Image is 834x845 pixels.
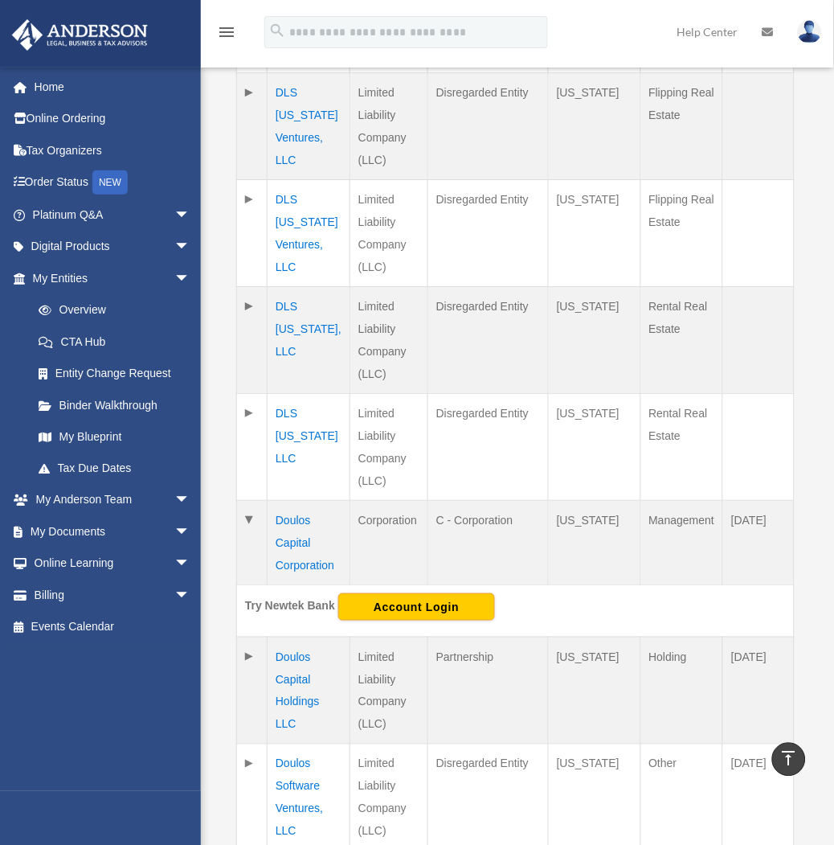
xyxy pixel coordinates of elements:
a: CTA Hub [22,326,206,358]
td: DLS [US_STATE] LLC [268,393,350,500]
td: Partnership [427,637,548,744]
td: DLS [US_STATE] Ventures, LLC [268,179,350,286]
td: Rental Real Estate [640,393,723,500]
span: arrow_drop_down [174,580,206,613]
a: Order StatusNEW [11,166,215,199]
a: My Entitiesarrow_drop_down [11,262,206,294]
i: vertical_align_top [779,749,799,769]
td: Limited Liability Company (LLC) [350,72,428,179]
td: Flipping Real Estate [640,72,723,179]
a: Online Learningarrow_drop_down [11,548,215,580]
img: User Pic [798,20,822,43]
td: Doulos Capital Corporation [268,500,350,585]
td: Disregarded Entity [427,72,548,179]
td: Limited Liability Company (LLC) [350,179,428,286]
td: [US_STATE] [548,179,640,286]
a: Binder Walkthrough [22,389,206,421]
td: [US_STATE] [548,637,640,744]
a: My Blueprint [22,421,206,453]
span: arrow_drop_down [174,199,206,232]
a: Billingarrow_drop_down [11,580,215,612]
td: Limited Liability Company (LLC) [350,286,428,393]
td: [DATE] [723,637,795,744]
td: Doulos Capital Holdings LLC [268,637,350,744]
td: Rental Real Estate [640,286,723,393]
a: Account Login [338,599,495,612]
td: Disregarded Entity [427,179,548,286]
td: Management [640,500,723,585]
span: arrow_drop_down [174,231,206,264]
a: Online Ordering [11,103,215,135]
div: Try Newtek Bank [245,596,335,616]
td: DLS [US_STATE], LLC [268,286,350,393]
a: Home [11,71,215,103]
button: Account Login [338,593,495,621]
td: Disregarded Entity [427,393,548,500]
a: Platinum Q&Aarrow_drop_down [11,199,215,231]
td: [US_STATE] [548,500,640,585]
td: Disregarded Entity [427,286,548,393]
span: arrow_drop_down [174,262,206,295]
i: menu [217,23,236,42]
span: arrow_drop_down [174,516,206,549]
a: Tax Due Dates [22,453,206,485]
i: search [268,22,286,39]
td: [US_STATE] [548,286,640,393]
span: arrow_drop_down [174,548,206,581]
td: Flipping Real Estate [640,179,723,286]
td: Limited Liability Company (LLC) [350,637,428,744]
div: NEW [92,170,128,195]
td: [DATE] [723,500,795,585]
a: Overview [22,294,198,326]
td: [US_STATE] [548,393,640,500]
a: My Anderson Teamarrow_drop_down [11,485,215,517]
a: My Documentsarrow_drop_down [11,516,215,548]
img: Anderson Advisors Platinum Portal [7,19,153,51]
a: Entity Change Request [22,358,206,390]
a: vertical_align_top [772,743,806,777]
td: Limited Liability Company (LLC) [350,393,428,500]
a: Digital Productsarrow_drop_down [11,231,215,263]
span: arrow_drop_down [174,485,206,518]
a: Tax Organizers [11,134,215,166]
td: DLS [US_STATE] Ventures, LLC [268,72,350,179]
td: [US_STATE] [548,72,640,179]
td: C - Corporation [427,500,548,585]
td: Holding [640,637,723,744]
td: Corporation [350,500,428,585]
a: Events Calendar [11,612,215,644]
a: menu [217,28,236,42]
